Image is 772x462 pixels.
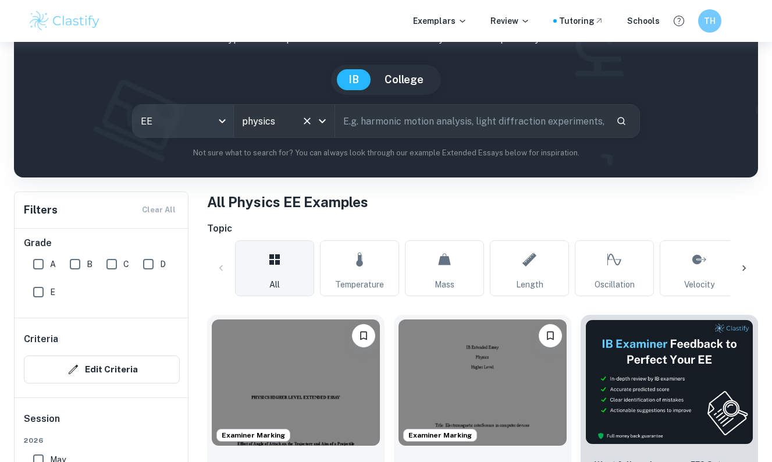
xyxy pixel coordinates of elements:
a: Tutoring [559,15,604,27]
span: E [50,286,55,298]
img: Physics EE example thumbnail: To what extent does the angle of attack [212,319,380,446]
button: Open [314,113,330,129]
button: TH [698,9,721,33]
span: Velocity [684,278,714,291]
span: Oscillation [595,278,635,291]
button: IB [337,69,371,90]
span: Mass [435,278,454,291]
button: Help and Feedback [669,11,689,31]
img: Clastify logo [28,9,102,33]
input: E.g. harmonic motion analysis, light diffraction experiments, sliding objects down a ramp... [335,105,607,137]
h6: TH [703,15,716,27]
button: Search [611,111,631,131]
span: D [160,258,166,271]
button: Bookmark [539,324,562,347]
h6: Grade [24,236,180,250]
h6: Session [24,412,180,435]
img: Physics EE example thumbnail: To what extent does electromagnetic inte [399,319,567,446]
p: Exemplars [413,15,467,27]
p: Review [490,15,530,27]
span: A [50,258,56,271]
span: Examiner Marking [217,430,290,440]
p: Not sure what to search for? You can always look through our example Extended Essays below for in... [23,147,749,159]
button: College [373,69,435,90]
span: B [87,258,93,271]
span: Length [516,278,543,291]
span: Temperature [335,278,384,291]
button: Clear [299,113,315,129]
span: All [269,278,280,291]
span: C [123,258,129,271]
h6: Filters [24,202,58,218]
h6: Criteria [24,332,58,346]
span: 2026 [24,435,180,446]
h6: Topic [207,222,758,236]
button: Bookmark [352,324,375,347]
a: Schools [627,15,660,27]
h1: All Physics EE Examples [207,191,758,212]
button: Edit Criteria [24,356,180,383]
img: Thumbnail [585,319,753,445]
div: EE [133,105,233,137]
span: Examiner Marking [404,430,476,440]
